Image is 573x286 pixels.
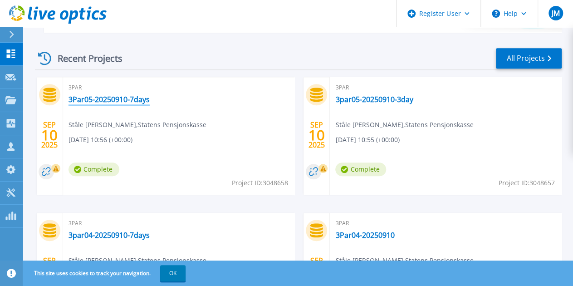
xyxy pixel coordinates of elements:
[69,256,206,266] span: Ståle [PERSON_NAME] , Statens Pensjonskasse
[69,83,289,93] span: 3PAR
[335,256,473,266] span: Ståle [PERSON_NAME] , Statens Pensjonskasse
[335,163,386,176] span: Complete
[496,48,562,69] a: All Projects
[69,163,119,176] span: Complete
[231,178,288,188] span: Project ID: 3048658
[335,218,556,228] span: 3PAR
[25,265,186,281] span: This site uses cookies to track your navigation.
[69,231,150,240] a: 3par04-20250910-7days
[335,135,399,145] span: [DATE] 10:55 (+00:00)
[335,83,556,93] span: 3PAR
[35,47,135,69] div: Recent Projects
[335,231,394,240] a: 3Par04-20250910
[69,95,150,104] a: 3Par05-20250910-7days
[308,118,325,152] div: SEP 2025
[309,131,325,139] span: 10
[551,10,559,17] span: JM
[160,265,186,281] button: OK
[41,131,58,139] span: 10
[69,135,132,145] span: [DATE] 10:56 (+00:00)
[69,218,289,228] span: 3PAR
[41,118,58,152] div: SEP 2025
[69,120,206,130] span: Ståle [PERSON_NAME] , Statens Pensjonskasse
[335,95,413,104] a: 3par05-20250910-3day
[499,178,555,188] span: Project ID: 3048657
[335,120,473,130] span: Ståle [PERSON_NAME] , Statens Pensjonskasse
